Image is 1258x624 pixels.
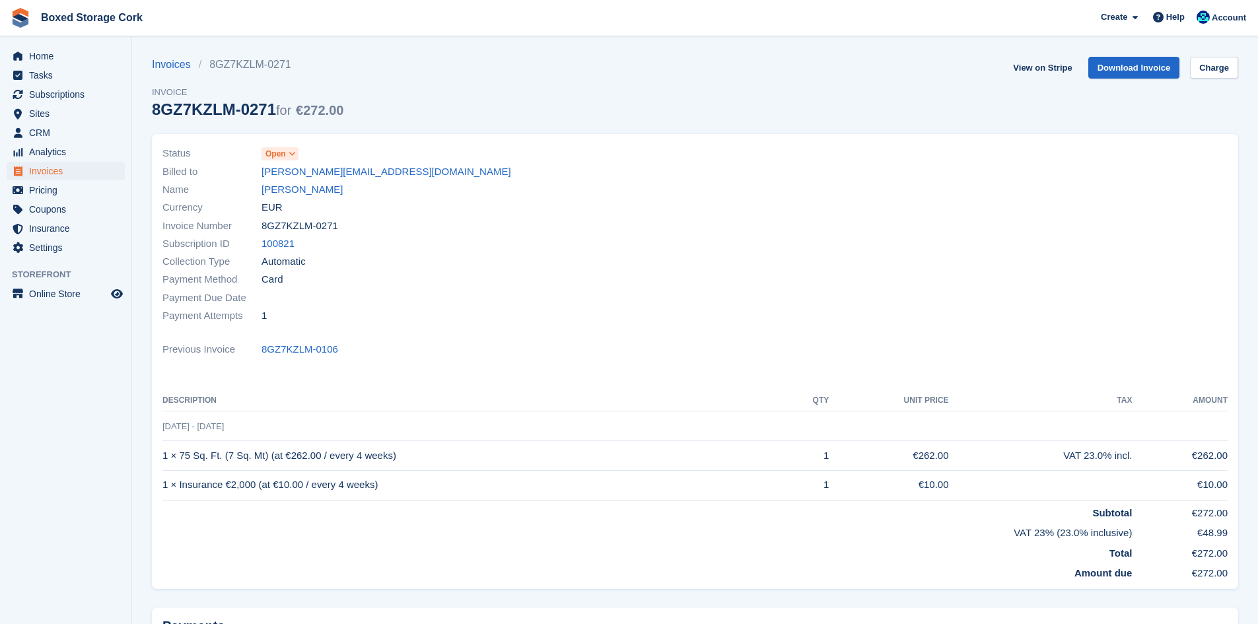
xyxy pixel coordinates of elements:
[1109,547,1133,559] strong: Total
[36,7,148,28] a: Boxed Storage Cork
[1132,441,1228,471] td: €262.00
[162,390,785,411] th: Description
[162,272,262,287] span: Payment Method
[7,238,125,257] a: menu
[7,285,125,303] a: menu
[162,219,262,234] span: Invoice Number
[162,342,262,357] span: Previous Invoice
[1132,561,1228,581] td: €272.00
[29,47,108,65] span: Home
[262,342,338,357] a: 8GZ7KZLM-0106
[262,308,267,324] span: 1
[29,104,108,123] span: Sites
[29,181,108,199] span: Pricing
[11,8,30,28] img: stora-icon-8386f47178a22dfd0bd8f6a31ec36ba5ce8667c1dd55bd0f319d3a0aa187defe.svg
[265,148,286,160] span: Open
[1190,57,1238,79] a: Charge
[1101,11,1127,24] span: Create
[262,236,295,252] a: 100821
[262,272,283,287] span: Card
[29,85,108,104] span: Subscriptions
[29,285,108,303] span: Online Store
[262,146,298,161] a: Open
[1088,57,1180,79] a: Download Invoice
[1197,11,1210,24] img: Vincent
[785,470,829,500] td: 1
[29,66,108,85] span: Tasks
[262,182,343,197] a: [PERSON_NAME]
[1092,507,1132,518] strong: Subtotal
[1132,520,1228,541] td: €48.99
[152,57,199,73] a: Invoices
[162,200,262,215] span: Currency
[152,57,343,73] nav: breadcrumbs
[162,291,262,306] span: Payment Due Date
[1008,57,1077,79] a: View on Stripe
[29,162,108,180] span: Invoices
[829,470,948,500] td: €10.00
[162,441,785,471] td: 1 × 75 Sq. Ft. (7 Sq. Mt) (at €262.00 / every 4 weeks)
[162,164,262,180] span: Billed to
[7,143,125,161] a: menu
[7,123,125,142] a: menu
[162,520,1132,541] td: VAT 23% (23.0% inclusive)
[162,308,262,324] span: Payment Attempts
[785,441,829,471] td: 1
[829,441,948,471] td: €262.00
[162,236,262,252] span: Subscription ID
[262,200,283,215] span: EUR
[7,66,125,85] a: menu
[7,85,125,104] a: menu
[162,254,262,269] span: Collection Type
[949,448,1133,464] div: VAT 23.0% incl.
[1212,11,1246,24] span: Account
[262,254,306,269] span: Automatic
[1132,541,1228,561] td: €272.00
[7,181,125,199] a: menu
[1166,11,1185,24] span: Help
[7,219,125,238] a: menu
[12,268,131,281] span: Storefront
[29,219,108,238] span: Insurance
[29,143,108,161] span: Analytics
[949,390,1133,411] th: Tax
[829,390,948,411] th: Unit Price
[262,164,511,180] a: [PERSON_NAME][EMAIL_ADDRESS][DOMAIN_NAME]
[29,123,108,142] span: CRM
[7,47,125,65] a: menu
[262,219,338,234] span: 8GZ7KZLM-0271
[1132,390,1228,411] th: Amount
[7,104,125,123] a: menu
[162,470,785,500] td: 1 × Insurance €2,000 (at €10.00 / every 4 weeks)
[1074,567,1133,578] strong: Amount due
[162,182,262,197] span: Name
[162,421,224,431] span: [DATE] - [DATE]
[1132,500,1228,520] td: €272.00
[7,200,125,219] a: menu
[152,86,343,99] span: Invoice
[29,238,108,257] span: Settings
[1132,470,1228,500] td: €10.00
[296,103,343,118] span: €272.00
[276,103,291,118] span: for
[7,162,125,180] a: menu
[785,390,829,411] th: QTY
[152,100,343,118] div: 8GZ7KZLM-0271
[162,146,262,161] span: Status
[109,286,125,302] a: Preview store
[29,200,108,219] span: Coupons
